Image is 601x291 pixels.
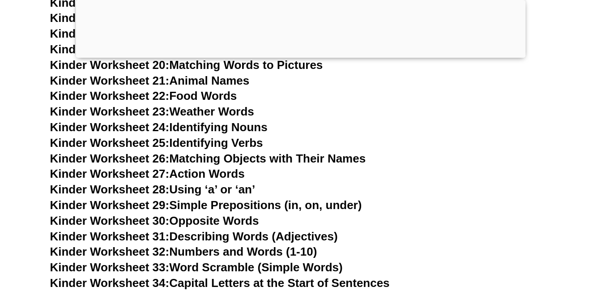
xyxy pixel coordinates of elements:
[50,167,245,180] a: Kinder Worksheet 27:Action Words
[50,27,170,40] span: Kinder Worksheet 18:
[50,152,170,165] span: Kinder Worksheet 26:
[50,89,237,103] a: Kinder Worksheet 22:Food Words
[50,152,366,165] a: Kinder Worksheet 26:Matching Objects with Their Names
[50,198,170,212] span: Kinder Worksheet 29:
[50,136,263,150] a: Kinder Worksheet 25:Identifying Verbs
[50,276,390,290] a: Kinder Worksheet 34:Capital Letters at the Start of Sentences
[50,120,268,134] a: Kinder Worksheet 24:Identifying Nouns
[50,261,343,274] a: Kinder Worksheet 33:Word Scramble (Simple Words)
[50,58,323,72] a: Kinder Worksheet 20:Matching Words to Pictures
[50,43,312,56] a: Kinder Worksheet 19:Writing Simple Sentences
[50,245,170,258] span: Kinder Worksheet 32:
[50,261,170,274] span: Kinder Worksheet 33:
[50,245,317,258] a: Kinder Worksheet 32:Numbers and Words (1-10)
[50,183,256,196] a: Kinder Worksheet 28:Using ‘a’ or ‘an’
[50,198,362,212] a: Kinder Worksheet 29:Simple Prepositions (in, on, under)
[452,190,601,291] iframe: Chat Widget
[50,105,254,118] a: Kinder Worksheet 23:Weather Words
[50,214,170,227] span: Kinder Worksheet 30:
[50,58,170,72] span: Kinder Worksheet 20:
[50,167,170,180] span: Kinder Worksheet 27:
[50,27,341,40] a: Kinder Worksheet 18:Identifying Simple Sight Words
[50,11,170,25] span: Kinder Worksheet 17:
[50,276,170,290] span: Kinder Worksheet 34:
[50,183,170,196] span: Kinder Worksheet 28:
[50,74,170,87] span: Kinder Worksheet 21:
[50,105,170,118] span: Kinder Worksheet 23:
[50,11,291,25] a: Kinder Worksheet 17:Tracing Simple Words
[50,89,170,103] span: Kinder Worksheet 22:
[50,136,170,150] span: Kinder Worksheet 25:
[50,120,170,134] span: Kinder Worksheet 24:
[50,74,250,87] a: Kinder Worksheet 21:Animal Names
[50,230,338,243] a: Kinder Worksheet 31:Describing Words (Adjectives)
[50,43,170,56] span: Kinder Worksheet 19:
[50,214,259,227] a: Kinder Worksheet 30:Opposite Words
[50,230,170,243] span: Kinder Worksheet 31:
